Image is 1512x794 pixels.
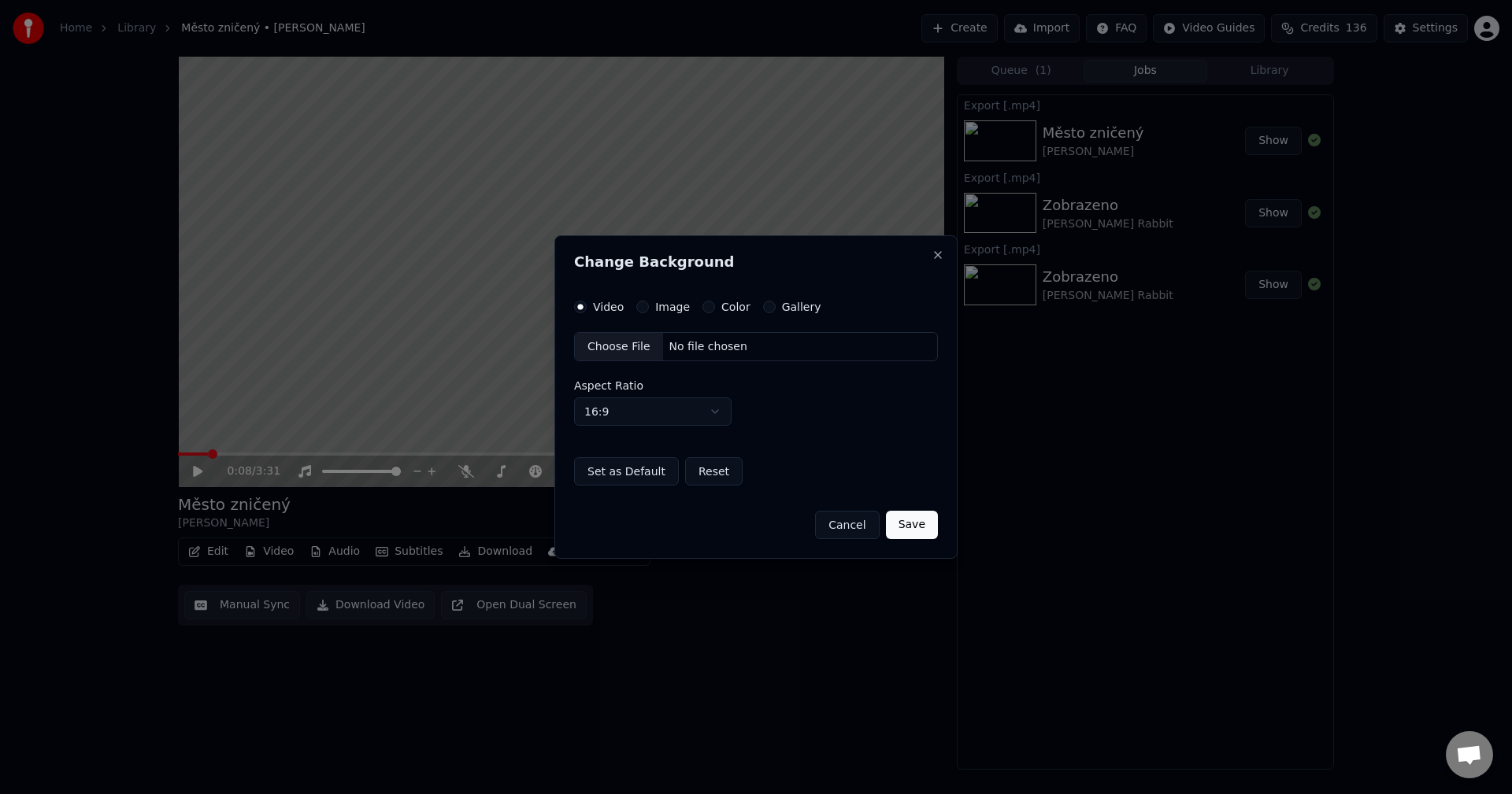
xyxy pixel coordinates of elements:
[593,301,624,312] label: Video
[574,255,938,269] h2: Change Background
[663,339,754,355] div: No file chosen
[782,301,821,312] label: Gallery
[721,301,750,312] label: Color
[655,301,690,312] label: Image
[886,511,938,539] button: Save
[575,333,663,361] div: Choose File
[574,380,938,391] label: Aspect Ratio
[685,457,743,486] button: Reset
[815,511,879,539] button: Cancel
[574,457,679,486] button: Set as Default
